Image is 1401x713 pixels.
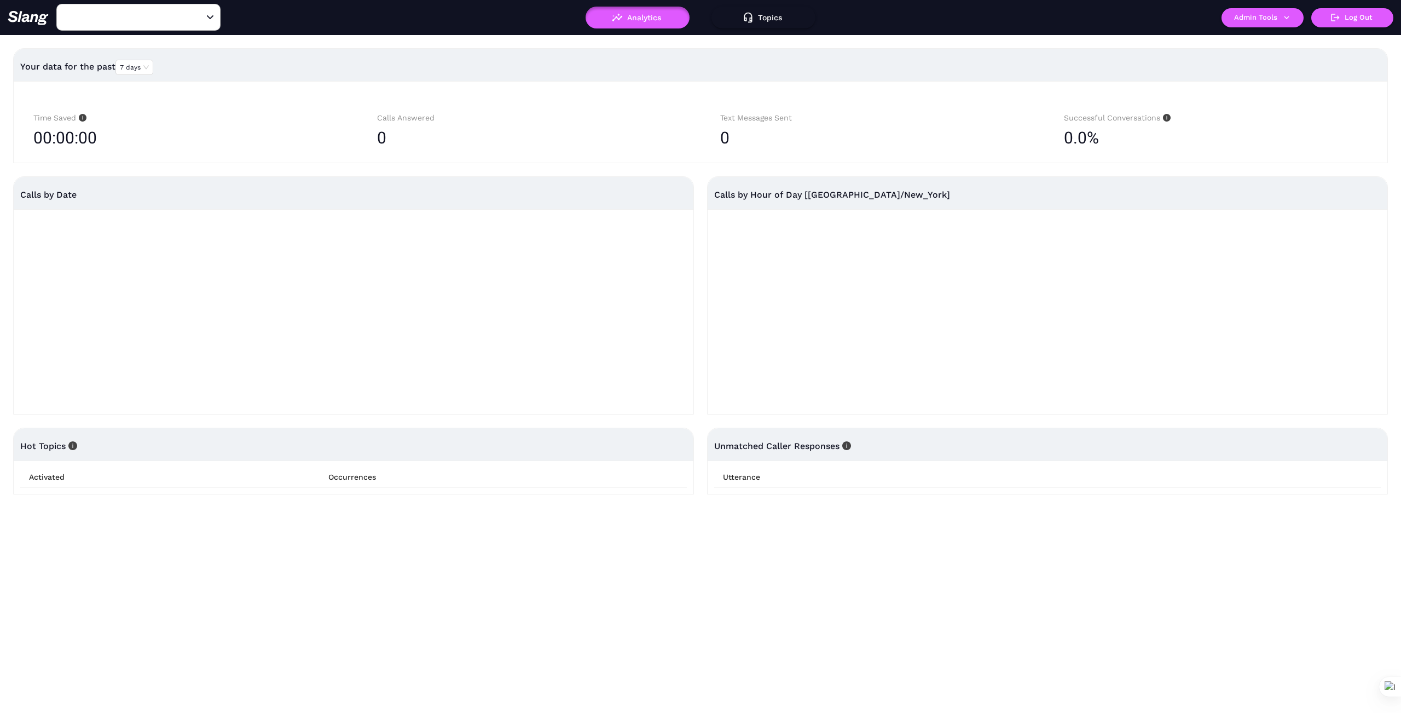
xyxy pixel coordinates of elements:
[8,10,49,25] img: 623511267c55cb56e2f2a487_logo2.png
[1064,124,1099,152] span: 0.0%
[711,7,815,28] button: Topics
[120,60,149,74] span: 7 days
[20,177,687,212] div: Calls by Date
[377,128,386,147] span: 0
[1221,8,1304,27] button: Admin Tools
[33,113,86,122] span: Time Saved
[840,441,851,450] span: info-circle
[20,467,320,487] th: Activated
[204,11,217,24] button: Open
[20,441,77,451] span: Hot Topics
[586,7,690,28] button: Analytics
[586,13,690,21] a: Analytics
[720,128,730,147] span: 0
[1311,8,1393,27] button: Log Out
[714,467,1381,487] th: Utterance
[20,54,1381,80] div: Your data for the past
[714,177,1381,212] div: Calls by Hour of Day [[GEOGRAPHIC_DATA]/New_York]
[1160,114,1171,122] span: info-circle
[377,112,681,124] div: Calls Answered
[320,467,687,487] th: Occurrences
[720,112,1024,124] div: Text Messages Sent
[714,441,851,451] span: Unmatched Caller Responses
[76,114,86,122] span: info-circle
[66,441,77,450] span: info-circle
[1064,113,1171,122] span: Successful Conversations
[33,124,97,152] span: 00:00:00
